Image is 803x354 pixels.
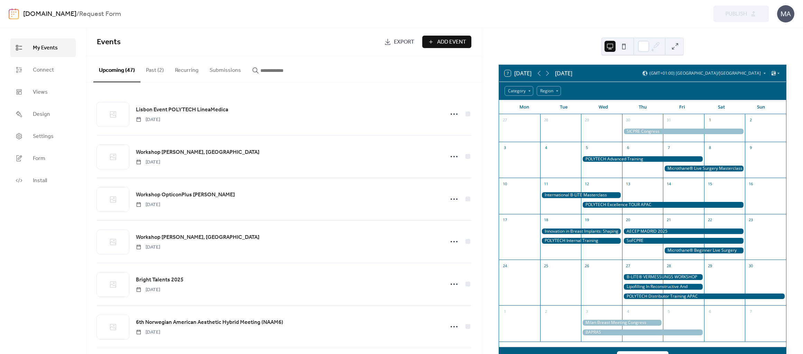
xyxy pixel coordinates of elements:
button: Upcoming (47) [93,56,140,82]
div: 6 [624,144,632,152]
span: Connect [33,66,54,74]
div: POLYTECH Distributor Training APAC [622,294,786,299]
span: Design [33,110,50,119]
span: [DATE] [136,159,160,166]
span: (GMT+01:00) [GEOGRAPHIC_DATA]/[GEOGRAPHIC_DATA] [649,71,761,75]
div: Sat [702,100,741,114]
div: 29 [706,262,714,270]
div: 2 [747,117,755,124]
span: My Events [33,44,58,52]
span: 6th Norwegian American Aesthetic Hybrid Meeting (NAAM6) [136,318,283,327]
div: 27 [624,262,632,270]
div: 31 [665,117,673,124]
div: 7 [747,308,755,315]
div: 30 [624,117,632,124]
div: 11 [542,180,550,188]
div: Innovation in Breast Implants: Shaping my Practice - Prof. Hamdi [540,229,622,234]
div: 28 [542,117,550,124]
button: Recurring [169,56,204,82]
a: Form [10,149,76,168]
div: 19 [583,216,591,224]
a: Settings [10,127,76,146]
a: [DOMAIN_NAME] [23,8,76,21]
span: [DATE] [136,201,160,208]
div: BAPRAS [581,329,704,335]
div: 21 [665,216,673,224]
span: Events [97,35,121,50]
button: Add Event [422,36,471,48]
span: [DATE] [136,244,160,251]
div: SICPRE Congress [622,129,745,134]
div: 17 [501,216,509,224]
a: Workshop OpticonPlus [PERSON_NAME] [136,190,235,199]
div: 30 [747,262,755,270]
div: 6 [706,308,714,315]
div: 28 [665,262,673,270]
span: Workshop OpticonPlus [PERSON_NAME] [136,191,235,199]
div: 5 [665,308,673,315]
div: POLYTECH Internal Training [540,238,622,244]
a: Views [10,83,76,101]
span: Install [33,177,47,185]
div: SoFCPRE [622,238,745,244]
div: Milan Breast Meeting Congress [581,320,663,326]
div: 1 [501,308,509,315]
button: 7[DATE] [502,68,534,78]
div: 18 [542,216,550,224]
a: My Events [10,38,76,57]
a: Export [379,36,419,48]
div: 29 [583,117,591,124]
div: POLYTECH Excellence TOUR APAC [581,202,745,208]
span: Add Event [437,38,466,46]
span: Bright Talents 2025 [136,276,184,284]
span: Views [33,88,48,96]
div: 14 [665,180,673,188]
div: 9 [747,144,755,152]
div: 16 [747,180,755,188]
div: B-LITE® VERMESSUNGS WORKSHOP [622,274,704,280]
div: 26 [583,262,591,270]
div: 25 [542,262,550,270]
span: Workshop [PERSON_NAME], [GEOGRAPHIC_DATA] [136,233,259,242]
div: Sun [741,100,781,114]
span: Export [394,38,414,46]
div: 2 [542,308,550,315]
img: logo [9,8,19,19]
span: [DATE] [136,286,160,294]
div: 15 [706,180,714,188]
div: 1 [706,117,714,124]
div: 5 [583,144,591,152]
div: Lipofilling In Reconstructive And Aesthetic Surgery 11.2025 [622,284,704,290]
a: Workshop [PERSON_NAME], [GEOGRAPHIC_DATA] [136,148,259,157]
a: Bright Talents 2025 [136,276,184,285]
div: 3 [501,144,509,152]
b: / [76,8,79,21]
span: [DATE] [136,116,160,123]
div: 4 [624,308,632,315]
a: Design [10,105,76,123]
div: 12 [583,180,591,188]
div: 23 [747,216,755,224]
div: Mon [505,100,544,114]
span: [DATE] [136,329,160,336]
a: Install [10,171,76,190]
div: [DATE] [555,69,572,77]
div: Tue [544,100,583,114]
div: Wed [583,100,623,114]
div: AECEP MADRID 2025 [622,229,745,234]
div: International B-LITE Masterclass [540,192,622,198]
div: Microthane® Live Surgery Masterclass Workshop - Prag [663,166,745,171]
div: 7 [665,144,673,152]
div: 4 [542,144,550,152]
span: Settings [33,132,54,141]
div: 27 [501,117,509,124]
div: POLYTECH Advanced Training [581,156,704,162]
b: Request Form [79,8,121,21]
div: MA [777,5,794,22]
div: Microthane® Beginner Live Surgery Course (Lisbon) [663,248,745,253]
button: Submissions [204,56,247,82]
div: 8 [706,144,714,152]
div: 22 [706,216,714,224]
div: 24 [501,262,509,270]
